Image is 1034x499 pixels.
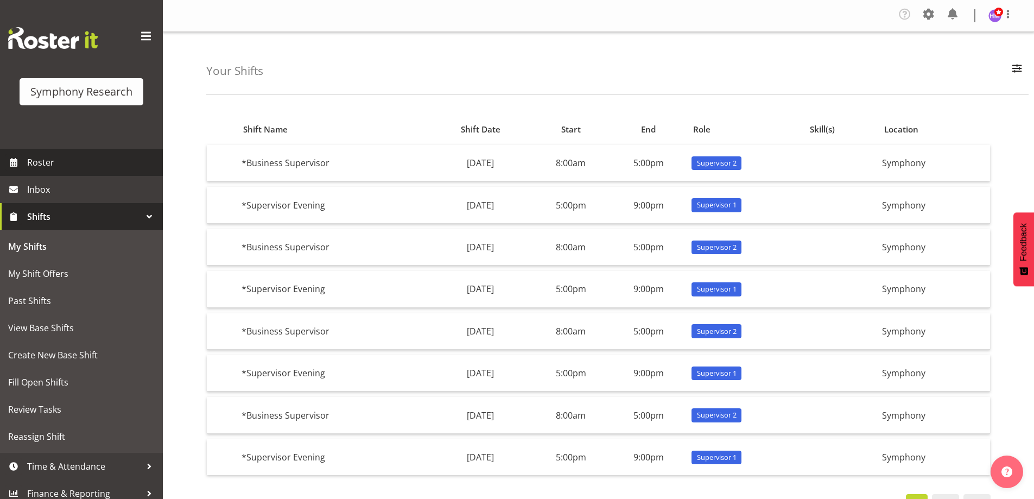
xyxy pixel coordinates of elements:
[27,181,157,198] span: Inbox
[697,158,737,168] span: Supervisor 2
[878,187,990,223] td: Symphony
[878,439,990,475] td: Symphony
[237,313,429,350] td: *Business Supervisor
[429,229,532,266] td: [DATE]
[3,369,160,396] a: Fill Open Shifts
[616,123,681,136] div: End
[429,397,532,433] td: [DATE]
[429,439,532,475] td: [DATE]
[27,209,141,225] span: Shifts
[610,229,687,266] td: 5:00pm
[697,200,737,210] span: Supervisor 1
[610,313,687,350] td: 5:00pm
[237,145,429,181] td: *Business Supervisor
[697,326,737,337] span: Supervisor 2
[532,271,610,307] td: 5:00pm
[27,154,157,170] span: Roster
[697,410,737,420] span: Supervisor 2
[3,287,160,314] a: Past Shifts
[610,271,687,307] td: 9:00pm
[8,293,155,309] span: Past Shifts
[610,355,687,391] td: 9:00pm
[429,187,532,223] td: [DATE]
[1013,212,1034,286] button: Feedback - Show survey
[610,145,687,181] td: 5:00pm
[878,271,990,307] td: Symphony
[8,428,155,445] span: Reassign Shift
[8,266,155,282] span: My Shift Offers
[1001,466,1012,477] img: help-xxl-2.png
[810,123,872,136] div: Skill(s)
[429,313,532,350] td: [DATE]
[532,313,610,350] td: 8:00am
[988,9,1001,22] img: hitesh-makan1261.jpg
[8,401,155,418] span: Review Tasks
[697,242,737,252] span: Supervisor 2
[532,229,610,266] td: 8:00am
[237,439,429,475] td: *Supervisor Evening
[243,123,423,136] div: Shift Name
[878,229,990,266] td: Symphony
[237,397,429,433] td: *Business Supervisor
[884,123,984,136] div: Location
[610,397,687,433] td: 5:00pm
[3,260,160,287] a: My Shift Offers
[8,347,155,363] span: Create New Base Shift
[429,271,532,307] td: [DATE]
[3,233,160,260] a: My Shifts
[532,397,610,433] td: 8:00am
[610,439,687,475] td: 9:00pm
[429,355,532,391] td: [DATE]
[237,271,429,307] td: *Supervisor Evening
[697,368,737,378] span: Supervisor 1
[532,187,610,223] td: 5:00pm
[8,374,155,390] span: Fill Open Shifts
[878,145,990,181] td: Symphony
[3,342,160,369] a: Create New Base Shift
[237,187,429,223] td: *Supervisor Evening
[878,313,990,350] td: Symphony
[435,123,525,136] div: Shift Date
[237,229,429,266] td: *Business Supervisor
[697,452,737,463] span: Supervisor 1
[8,320,155,336] span: View Base Shifts
[532,145,610,181] td: 8:00am
[30,84,132,100] div: Symphony Research
[8,238,155,255] span: My Shifts
[8,27,98,49] img: Rosterit website logo
[693,123,797,136] div: Role
[878,355,990,391] td: Symphony
[237,355,429,391] td: *Supervisor Evening
[878,397,990,433] td: Symphony
[532,439,610,475] td: 5:00pm
[206,65,263,77] h4: Your Shifts
[27,458,141,475] span: Time & Attendance
[610,187,687,223] td: 9:00pm
[1006,59,1029,83] button: Filter Employees
[429,145,532,181] td: [DATE]
[697,284,737,294] span: Supervisor 1
[3,314,160,342] a: View Base Shifts
[538,123,604,136] div: Start
[532,355,610,391] td: 5:00pm
[3,423,160,450] a: Reassign Shift
[1019,223,1029,261] span: Feedback
[3,396,160,423] a: Review Tasks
